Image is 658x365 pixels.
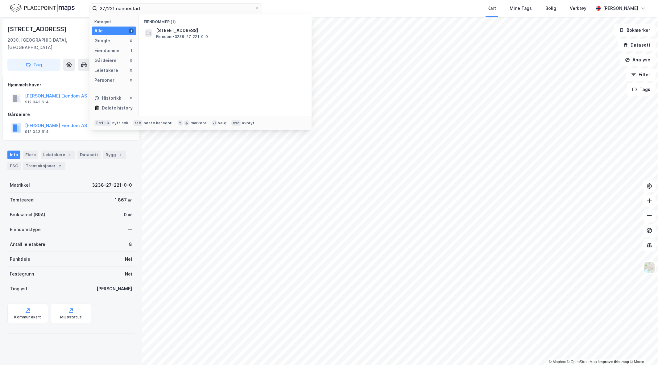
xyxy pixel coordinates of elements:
div: 0 [129,68,134,73]
button: Analyse [620,54,656,66]
div: Eiendommer (1) [139,15,312,26]
div: Eiere [23,151,38,159]
div: Info [7,151,20,159]
div: 0 [129,78,134,83]
div: 912 043 614 [25,100,49,105]
a: OpenStreetMap [567,360,597,364]
div: — [128,226,132,233]
div: 0 ㎡ [124,211,132,218]
div: 1 867 ㎡ [115,196,132,204]
div: Punktleie [10,255,30,263]
input: Søk på adresse, matrikkel, gårdeiere, leietakere eller personer [97,4,255,13]
div: avbryt [242,121,255,126]
div: 3238-27-221-0-0 [92,181,132,189]
button: Tag [7,59,60,71]
span: Eiendom • 3238-27-221-0-0 [156,34,208,39]
button: Tags [627,83,656,96]
div: markere [191,121,207,126]
div: Bolig [545,5,556,12]
div: Bruksareal (BRA) [10,211,45,218]
div: Ctrl + k [94,120,111,126]
img: Z [644,262,655,273]
div: esc [231,120,241,126]
div: Leietakere [41,151,75,159]
div: 1 [129,28,134,33]
button: Bokmerker [614,24,656,36]
div: [PERSON_NAME] [603,5,638,12]
div: Festegrunn [10,270,34,278]
div: Verktøy [570,5,586,12]
div: Datasett [77,151,101,159]
button: Filter [626,68,656,81]
div: Gårdeiere [94,57,117,64]
div: Hjemmelshaver [8,81,134,89]
div: tab [133,120,143,126]
div: Gårdeiere [8,111,134,118]
div: Kontrollprogram for chat [627,335,658,365]
div: 2030, [GEOGRAPHIC_DATA], [GEOGRAPHIC_DATA] [7,36,99,51]
div: [PERSON_NAME] [97,285,132,292]
div: Alle [94,27,103,35]
div: neste kategori [144,121,173,126]
div: Kart [487,5,496,12]
div: [STREET_ADDRESS] [7,24,68,34]
div: 1 [117,152,123,158]
div: Historikk [94,94,121,102]
iframe: Chat Widget [627,335,658,365]
div: Eiendommer [94,47,121,54]
div: Tomteareal [10,196,35,204]
div: Mine Tags [510,5,532,12]
div: Nei [125,255,132,263]
div: 8 [66,152,72,158]
div: Eiendomstype [10,226,41,233]
div: nytt søk [112,121,129,126]
a: Improve this map [598,360,629,364]
img: logo.f888ab2527a4732fd821a326f86c7f29.svg [10,3,75,14]
div: Tinglyst [10,285,27,292]
div: Transaksjoner [23,162,65,170]
a: Mapbox [549,360,566,364]
div: 8 [129,241,132,248]
div: 1 [129,48,134,53]
div: 0 [129,38,134,43]
div: 2 [57,163,63,169]
div: Matrikkel [10,181,30,189]
div: Nei [125,270,132,278]
div: Antall leietakere [10,241,45,248]
div: Bygg [103,151,126,159]
div: 0 [129,58,134,63]
div: Kommunekart [14,315,41,320]
div: 912 043 614 [25,129,49,134]
div: Personer [94,77,114,84]
span: [STREET_ADDRESS] [156,27,304,34]
div: 0 [129,96,134,101]
div: Leietakere [94,67,118,74]
div: Delete history [102,104,133,112]
div: ESG [7,162,21,170]
button: Datasett [618,39,656,51]
div: Kategori [94,19,136,24]
div: Miljøstatus [60,315,82,320]
div: velg [218,121,226,126]
div: Google [94,37,110,44]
